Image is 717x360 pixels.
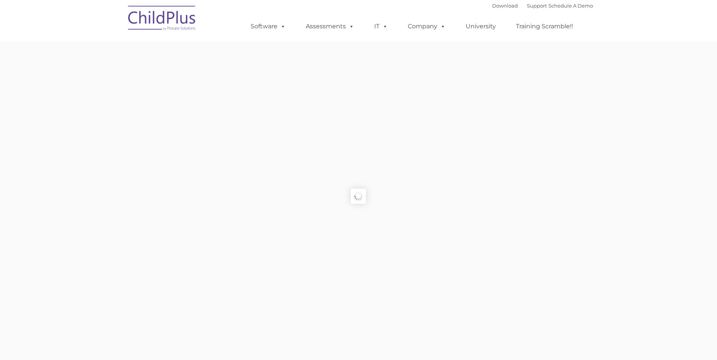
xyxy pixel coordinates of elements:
[367,19,395,34] a: IT
[458,19,503,34] a: University
[124,0,200,38] img: ChildPlus by Procare Solutions
[527,3,547,9] a: Support
[508,19,581,34] a: Training Scramble!!
[548,3,593,9] a: Schedule A Demo
[492,3,593,9] font: |
[298,19,362,34] a: Assessments
[492,3,518,9] a: Download
[243,19,293,34] a: Software
[400,19,453,34] a: Company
